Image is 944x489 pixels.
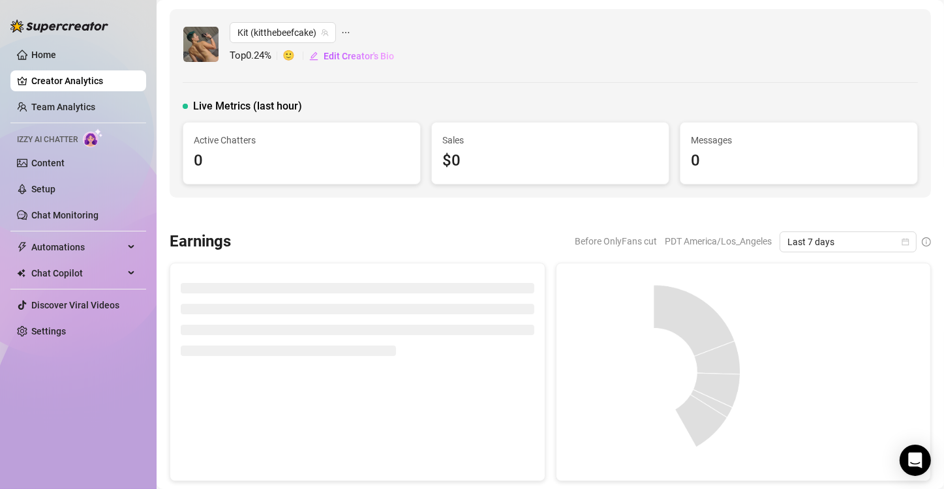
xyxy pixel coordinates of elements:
div: Open Intercom Messenger [900,445,931,476]
span: Chat Copilot [31,263,124,284]
span: Kit (kitthebeefcake) [237,23,328,42]
span: 🙂 [282,48,309,64]
div: 0 [194,149,410,173]
a: Home [31,50,56,60]
span: Sales [442,133,658,147]
a: Team Analytics [31,102,95,112]
span: ellipsis [341,22,350,43]
span: Active Chatters [194,133,410,147]
div: 0 [691,149,907,173]
span: Live Metrics (last hour) [193,98,302,114]
h3: Earnings [170,231,231,252]
a: Chat Monitoring [31,210,99,220]
a: Settings [31,326,66,336]
span: edit [309,52,318,61]
img: Kit [183,27,219,62]
a: Setup [31,184,55,194]
span: Izzy AI Chatter [17,134,78,146]
span: Before OnlyFans cut [575,231,657,251]
span: calendar [902,238,909,246]
img: logo-BBDzfeDw.svg [10,20,108,33]
span: info-circle [922,237,931,246]
span: team [321,29,329,37]
span: Automations [31,237,124,258]
a: Discover Viral Videos [31,300,119,310]
a: Creator Analytics [31,70,136,91]
span: Last 7 days [787,232,909,252]
span: Messages [691,133,907,147]
img: AI Chatter [83,128,103,147]
img: Chat Copilot [17,269,25,278]
a: Content [31,158,65,168]
div: $0 [442,149,658,173]
span: Top 0.24 % [230,48,282,64]
span: thunderbolt [17,242,27,252]
button: Edit Creator's Bio [309,46,395,67]
span: PDT America/Los_Angeles [665,231,772,251]
span: Edit Creator's Bio [324,51,394,61]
